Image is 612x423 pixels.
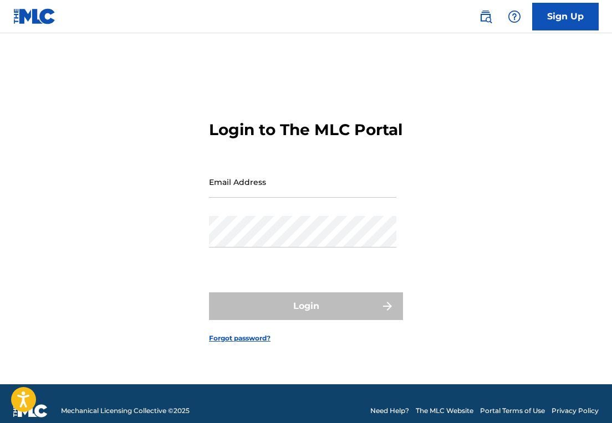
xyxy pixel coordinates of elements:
[508,10,521,23] img: help
[532,3,599,30] a: Sign Up
[209,120,402,140] h3: Login to The MLC Portal
[370,406,409,416] a: Need Help?
[416,406,473,416] a: The MLC Website
[479,10,492,23] img: search
[209,333,271,343] a: Forgot password?
[475,6,497,28] a: Public Search
[503,6,526,28] div: Help
[13,8,56,24] img: MLC Logo
[480,406,545,416] a: Portal Terms of Use
[552,406,599,416] a: Privacy Policy
[61,406,190,416] span: Mechanical Licensing Collective © 2025
[13,404,48,417] img: logo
